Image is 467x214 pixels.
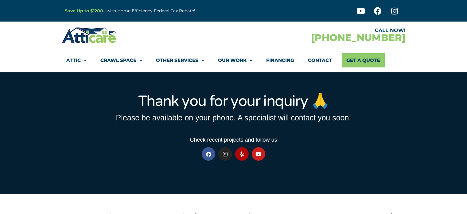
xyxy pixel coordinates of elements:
[156,53,204,67] a: Other Services
[65,114,403,122] h3: Please be available on your phone. A specialist will contact you soon!
[342,53,385,67] a: Get A Quote
[65,7,264,14] p: – with Home Efficiency Federal Tax Rebate!
[66,53,87,67] a: Attic
[218,53,252,67] a: Our Work
[308,53,332,67] a: Contact
[65,8,103,14] a: Save Up to $1200
[100,53,142,67] a: Crawl Space
[66,53,401,67] nav: Menu
[234,28,406,33] div: CALL NOW!
[266,53,294,67] a: Financing
[65,137,403,143] h3: Check recent projects and follow us
[65,94,403,109] h1: Thank you for your inquiry 🙏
